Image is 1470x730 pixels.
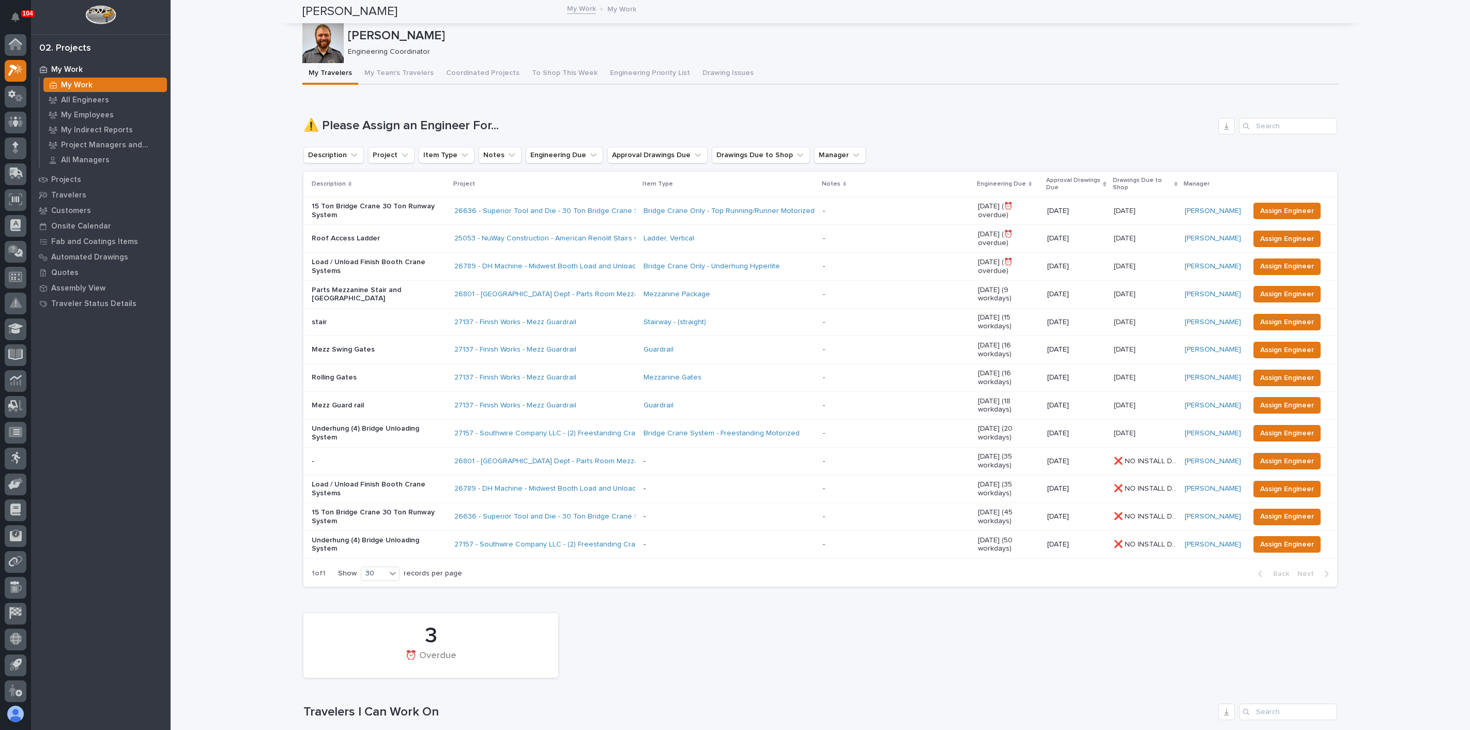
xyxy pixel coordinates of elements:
span: Assign Engineer [1260,455,1314,467]
p: Traveler Status Details [51,299,136,309]
a: [PERSON_NAME] [1185,429,1241,438]
a: Bridge Crane System - Freestanding Motorized [644,429,800,438]
tr: stair27137 - Finish Works - Mezz Guardrail Stairway - (straight) - [DATE] (15 workdays)[DATE][DAT... [303,308,1337,336]
a: 25053 - NuWay Construction - American Renolit Stairs Guardrail and Roof Ladder [454,234,722,243]
p: [DATE] [1047,262,1105,271]
span: Assign Engineer [1260,260,1314,272]
a: [PERSON_NAME] [1185,290,1241,299]
p: Onsite Calendar [51,222,111,231]
p: [DATE] (16 workdays) [978,369,1039,387]
div: - [823,457,825,466]
a: Stairway - (straight) [644,318,706,327]
button: Description [303,147,364,163]
p: Load / Unload Finish Booth Crane Systems [312,258,446,276]
p: Rolling Gates [312,373,446,382]
tr: Mezz Swing Gates27137 - Finish Works - Mezz Guardrail Guardrail - [DATE] (16 workdays)[DATE][DATE... [303,336,1337,364]
input: Search [1239,118,1337,134]
a: 27157 - Southwire Company LLC - (2) Freestanding Crane Systems [454,540,674,549]
a: 26789 - DH Machine - Midwest Booth Load and Unload Station [454,484,662,493]
p: [DATE] (⏰ overdue) [978,230,1039,248]
span: Assign Engineer [1260,510,1314,523]
p: ❌ NO INSTALL DATE! [1114,510,1178,521]
p: [DATE] [1047,401,1105,410]
button: Engineering Due [526,147,603,163]
a: Mezzanine Package [644,290,710,299]
p: ❌ NO INSTALL DATE! [1114,538,1178,549]
button: Engineering Priority List [604,63,696,85]
p: Mezz Guard rail [312,401,446,410]
tr: -26801 - [GEOGRAPHIC_DATA] Dept - Parts Room Mezzanine and Stairs with Gate -- [DATE] (35 workday... [303,447,1337,475]
button: Notifications [5,6,26,28]
a: [PERSON_NAME] [1185,401,1241,410]
div: 02. Projects [39,43,91,54]
p: Travelers [51,191,86,200]
div: - [823,401,825,410]
p: Automated Drawings [51,253,128,262]
p: 15 Ton Bridge Crane 30 Ton Runway System [312,508,446,526]
p: [DATE] [1047,373,1105,382]
a: Quotes [31,265,171,280]
button: Drawing Issues [696,63,760,85]
a: Bridge Crane Only - Top Running/Runner Motorized [644,207,815,216]
a: [PERSON_NAME] [1185,373,1241,382]
a: All Engineers [40,93,171,107]
button: Assign Engineer [1253,258,1321,275]
p: Description [312,178,346,190]
div: - [823,318,825,327]
h1: Travelers I Can Work On [303,705,1214,720]
div: - [823,484,825,493]
p: Parts Mezzanine Stair and [GEOGRAPHIC_DATA] [312,286,446,303]
p: [DATE] [1047,345,1105,354]
tr: 15 Ton Bridge Crane 30 Ton Runway System26636 - Superior Tool and Die - 30 Ton Bridge Crane Syste... [303,503,1337,531]
button: To Shop This Week [526,63,604,85]
span: Assign Engineer [1260,316,1314,328]
p: My Indirect Reports [61,126,133,135]
a: Mezzanine Gates [644,373,701,382]
p: ❌ NO INSTALL DATE! [1114,482,1178,493]
p: Show [338,569,357,578]
p: Notes [822,178,840,190]
p: - [644,540,815,549]
span: Assign Engineer [1260,372,1314,384]
p: - [644,457,815,466]
p: [DATE] (50 workdays) [978,536,1039,554]
p: [DATE] (9 workdays) [978,286,1039,303]
p: 15 Ton Bridge Crane 30 Ton Runway System [312,202,446,220]
div: - [823,262,825,271]
p: My Employees [61,111,114,120]
a: 27137 - Finish Works - Mezz Guardrail [454,318,576,327]
p: 1 of 1 [303,561,334,586]
p: Projects [51,175,81,185]
a: Fab and Coatings Items [31,234,171,249]
span: Next [1297,569,1320,579]
a: Travelers [31,187,171,203]
a: [PERSON_NAME] [1185,512,1241,521]
a: Guardrail [644,401,673,410]
input: Search [1239,704,1337,720]
tr: 15 Ton Bridge Crane 30 Ton Runway System26636 - Superior Tool and Die - 30 Ton Bridge Crane Syste... [303,197,1337,225]
div: - [823,429,825,438]
tr: Parts Mezzanine Stair and [GEOGRAPHIC_DATA]26801 - [GEOGRAPHIC_DATA] Dept - Parts Room Mezzanine ... [303,280,1337,308]
a: [PERSON_NAME] [1185,345,1241,354]
p: [DATE] [1114,316,1138,327]
div: 3 [321,623,541,649]
p: Engineering Coordinator [348,48,1330,56]
p: records per page [404,569,462,578]
p: [PERSON_NAME] [348,28,1335,43]
p: [DATE] [1047,540,1105,549]
span: Assign Engineer [1260,288,1314,300]
tr: Underhung (4) Bridge Unloading System27157 - Southwire Company LLC - (2) Freestanding Crane Syste... [303,419,1337,447]
button: Assign Engineer [1253,481,1321,497]
button: Assign Engineer [1253,453,1321,469]
tr: Roof Access Ladder25053 - NuWay Construction - American Renolit Stairs Guardrail and Roof Ladder ... [303,225,1337,253]
a: 27157 - Southwire Company LLC - (2) Freestanding Crane Systems [454,429,674,438]
p: [DATE] [1114,399,1138,410]
span: Assign Engineer [1260,399,1314,412]
a: 27137 - Finish Works - Mezz Guardrail [454,345,576,354]
a: Onsite Calendar [31,218,171,234]
p: [DATE] [1114,343,1138,354]
p: [DATE] (⏰ overdue) [978,202,1039,220]
a: My Employees [40,108,171,122]
tr: Mezz Guard rail27137 - Finish Works - Mezz Guardrail Guardrail - [DATE] (18 workdays)[DATE][DATE]... [303,392,1337,420]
